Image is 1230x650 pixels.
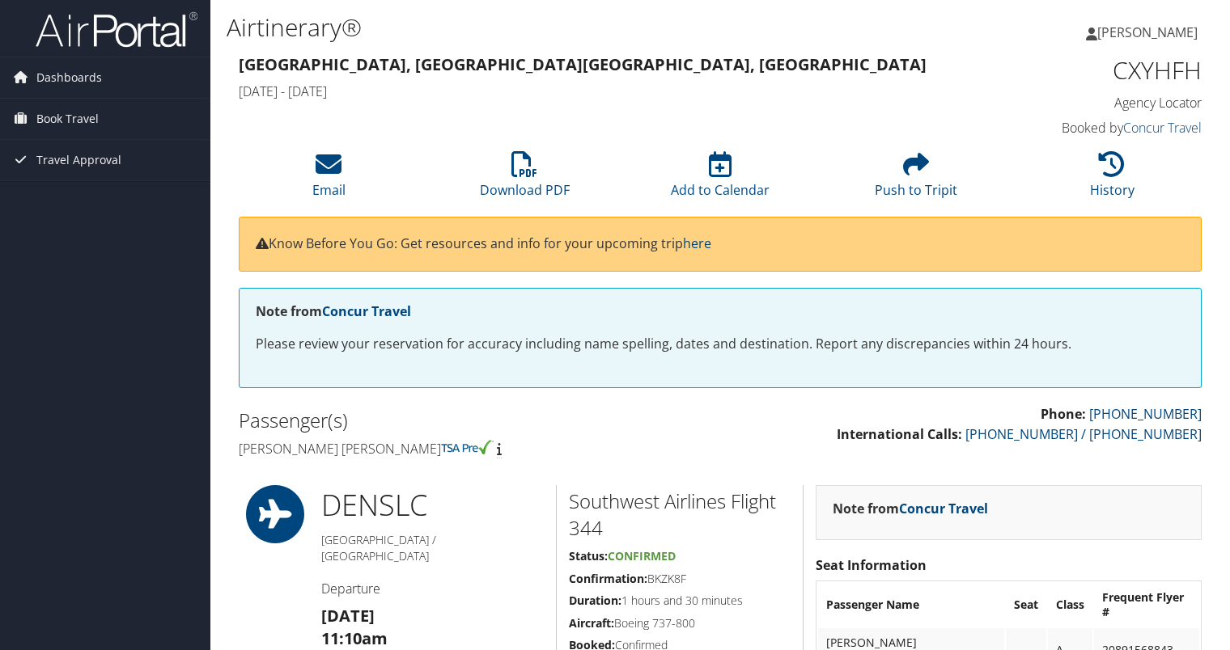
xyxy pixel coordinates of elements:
[979,53,1202,87] h1: CXYHFH
[569,571,647,586] strong: Confirmation:
[569,548,608,563] strong: Status:
[671,160,770,199] a: Add to Calendar
[608,548,676,563] span: Confirmed
[321,580,544,597] h4: Departure
[322,302,411,320] a: Concur Travel
[569,593,791,609] h5: 1 hours and 30 minutes
[965,425,1202,443] a: [PHONE_NUMBER] / [PHONE_NUMBER]
[36,140,121,180] span: Travel Approval
[569,487,791,542] h2: Southwest Airlines Flight 344
[683,234,711,252] a: here
[1094,583,1199,627] th: Frequent Flyer #
[1097,23,1198,41] span: [PERSON_NAME]
[875,160,957,199] a: Push to Tripit
[256,234,1185,255] p: Know Before You Go: Get resources and info for your upcoming trip
[837,425,962,443] strong: International Calls:
[833,500,988,517] strong: Note from
[36,57,102,98] span: Dashboards
[1048,583,1092,627] th: Class
[256,302,411,320] strong: Note from
[979,119,1202,137] h4: Booked by
[816,556,927,574] strong: Seat Information
[36,11,197,49] img: airportal-logo.png
[441,440,494,454] img: tsa-precheck.png
[239,440,708,458] h4: [PERSON_NAME] [PERSON_NAME]
[899,500,988,517] a: Concur Travel
[239,407,708,434] h2: Passenger(s)
[256,334,1185,355] p: Please review your reservation for accuracy including name spelling, dates and destination. Repor...
[321,532,544,563] h5: [GEOGRAPHIC_DATA] / [GEOGRAPHIC_DATA]
[36,99,99,139] span: Book Travel
[312,160,346,199] a: Email
[321,485,544,525] h1: DEN SLC
[239,82,955,100] h4: [DATE] - [DATE]
[569,615,614,631] strong: Aircraft:
[569,593,621,608] strong: Duration:
[239,53,927,75] strong: [GEOGRAPHIC_DATA], [GEOGRAPHIC_DATA] [GEOGRAPHIC_DATA], [GEOGRAPHIC_DATA]
[979,94,1202,112] h4: Agency Locator
[1086,8,1214,57] a: [PERSON_NAME]
[569,615,791,631] h5: Boeing 737-800
[1089,405,1202,423] a: [PHONE_NUMBER]
[1090,160,1135,199] a: History
[569,571,791,587] h5: BKZK8F
[227,11,884,44] h1: Airtinerary®
[1041,405,1086,423] strong: Phone:
[321,627,388,649] strong: 11:10am
[1123,119,1202,137] a: Concur Travel
[480,160,570,199] a: Download PDF
[818,583,1004,627] th: Passenger Name
[321,605,375,627] strong: [DATE]
[1006,583,1046,627] th: Seat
